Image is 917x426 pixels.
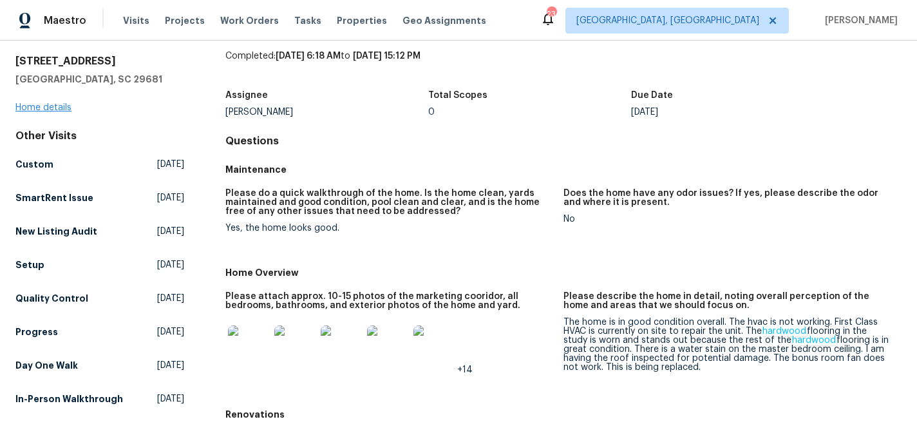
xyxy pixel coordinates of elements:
[15,359,78,372] h5: Day One Walk
[44,14,86,27] span: Maestro
[157,225,184,238] span: [DATE]
[157,158,184,171] span: [DATE]
[157,191,184,204] span: [DATE]
[457,365,473,374] span: +14
[428,91,487,100] h5: Total Scopes
[563,318,891,372] div: The home is in good condition overall. The hvac is not working. First Class HVAC is currently on ...
[428,108,631,117] div: 0
[576,14,759,27] span: [GEOGRAPHIC_DATA], [GEOGRAPHIC_DATA]
[220,14,279,27] span: Work Orders
[225,266,902,279] h5: Home Overview
[15,158,53,171] h5: Custom
[353,52,421,61] span: [DATE] 15:12 PM
[15,153,184,176] a: Custom[DATE]
[276,52,341,61] span: [DATE] 6:18 AM
[15,253,184,276] a: Setup[DATE]
[15,287,184,310] a: Quality Control[DATE]
[123,14,149,27] span: Visits
[563,189,891,207] h5: Does the home have any odor issues? If yes, please describe the odor and where it is present.
[563,292,891,310] h5: Please describe the home in detail, noting overall perception of the home and areas that we shoul...
[165,14,205,27] span: Projects
[225,91,268,100] h5: Assignee
[15,225,97,238] h5: New Listing Audit
[157,359,184,372] span: [DATE]
[563,215,891,224] div: No
[225,408,902,421] h5: Renovations
[15,220,184,243] a: New Listing Audit[DATE]
[15,258,44,271] h5: Setup
[402,14,486,27] span: Geo Assignments
[157,292,184,305] span: [DATE]
[15,103,71,112] a: Home details
[15,392,123,405] h5: In-Person Walkthrough
[547,8,556,21] div: 23
[157,258,184,271] span: [DATE]
[337,14,387,27] span: Properties
[15,325,58,338] h5: Progress
[294,16,321,25] span: Tasks
[15,387,184,411] a: In-Person Walkthrough[DATE]
[15,186,184,209] a: SmartRent Issue[DATE]
[225,163,902,176] h5: Maintenance
[157,325,184,338] span: [DATE]
[157,392,184,405] span: [DATE]
[15,320,184,344] a: Progress[DATE]
[15,55,184,68] h2: [STREET_ADDRESS]
[15,292,88,305] h5: Quality Control
[15,130,184,142] div: Other Visits
[820,14,898,27] span: [PERSON_NAME]
[225,292,553,310] h5: Please attach approx. 10-15 photos of the marketing cooridor, all bedrooms, bathrooms, and exteri...
[791,335,837,345] em: hardwood
[15,354,184,377] a: Day One Walk[DATE]
[225,224,553,233] div: Yes, the home looks good.
[15,73,184,86] h5: [GEOGRAPHIC_DATA], SC 29681
[762,326,807,336] em: hardwood
[225,189,553,216] h5: Please do a quick walkthrough of the home. Is the home clean, yards maintained and good condition...
[631,108,834,117] div: [DATE]
[15,191,93,204] h5: SmartRent Issue
[631,91,673,100] h5: Due Date
[225,50,902,83] div: Completed: to
[225,108,428,117] div: [PERSON_NAME]
[225,135,902,148] h4: Questions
